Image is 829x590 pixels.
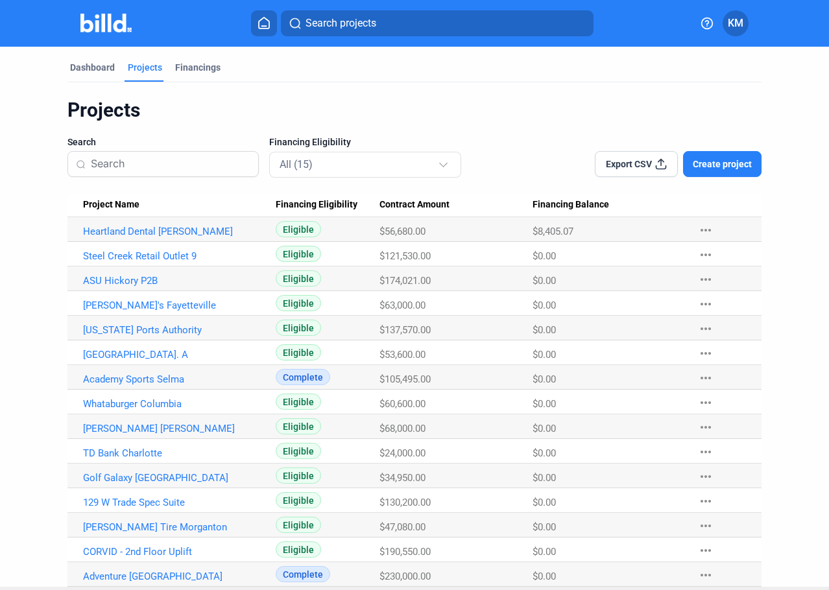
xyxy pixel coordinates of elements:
[83,275,266,287] a: ASU Hickory P2B
[379,571,431,582] span: $230,000.00
[533,546,556,558] span: $0.00
[83,324,266,336] a: [US_STATE] Ports Authority
[723,10,749,36] button: KM
[276,344,321,360] span: Eligible
[606,158,652,171] span: Export CSV
[533,521,556,533] span: $0.00
[83,497,266,508] a: 129 W Trade Spec Suite
[83,199,276,211] div: Project Name
[533,571,556,582] span: $0.00
[698,444,714,460] mat-icon: more_horiz
[379,250,431,262] span: $121,530.00
[276,467,321,484] span: Eligible
[83,226,266,237] a: Heartland Dental [PERSON_NAME]
[91,150,251,178] input: Search
[379,521,426,533] span: $47,080.00
[533,199,609,211] span: Financing Balance
[693,158,752,171] span: Create project
[533,497,556,508] span: $0.00
[67,98,762,123] div: Projects
[533,447,556,459] span: $0.00
[280,158,313,171] mat-select-trigger: All (15)
[533,472,556,484] span: $0.00
[83,546,266,558] a: CORVID - 2nd Floor Uplift
[698,395,714,410] mat-icon: more_horiz
[595,151,678,177] button: Export CSV
[533,199,685,211] div: Financing Balance
[533,226,573,237] span: $8,405.07
[379,226,426,237] span: $56,680.00
[83,447,266,459] a: TD Bank Charlotte
[67,136,96,148] span: Search
[175,61,221,74] div: Financings
[698,493,714,509] mat-icon: more_horiz
[276,270,321,287] span: Eligible
[128,61,162,74] div: Projects
[533,250,556,262] span: $0.00
[379,447,426,459] span: $24,000.00
[698,567,714,583] mat-icon: more_horiz
[698,296,714,312] mat-icon: more_horiz
[728,16,743,31] span: KM
[83,349,266,360] a: [GEOGRAPHIC_DATA]. A
[379,497,431,508] span: $130,200.00
[379,423,426,434] span: $68,000.00
[698,370,714,386] mat-icon: more_horiz
[276,492,321,508] span: Eligible
[276,394,321,410] span: Eligible
[83,472,266,484] a: Golf Galaxy [GEOGRAPHIC_DATA]
[698,419,714,435] mat-icon: more_horiz
[83,398,266,410] a: Whataburger Columbia
[83,571,266,582] a: Adventure [GEOGRAPHIC_DATA]
[698,543,714,558] mat-icon: more_horiz
[276,369,330,385] span: Complete
[276,246,321,262] span: Eligible
[698,272,714,287] mat-icon: more_horiz
[83,250,266,262] a: Steel Creek Retail Outlet 9
[276,418,321,434] span: Eligible
[533,300,556,311] span: $0.00
[698,518,714,534] mat-icon: more_horiz
[379,199,450,211] span: Contract Amount
[276,541,321,558] span: Eligible
[698,247,714,263] mat-icon: more_horiz
[276,566,330,582] span: Complete
[379,300,426,311] span: $63,000.00
[276,517,321,533] span: Eligible
[683,151,762,177] button: Create project
[379,373,431,385] span: $105,495.00
[379,324,431,336] span: $137,570.00
[379,275,431,287] span: $174,021.00
[698,346,714,361] mat-icon: more_horiz
[533,423,556,434] span: $0.00
[306,16,376,31] span: Search projects
[83,521,266,533] a: [PERSON_NAME] Tire Morganton
[80,14,132,32] img: Billd Company Logo
[379,349,426,360] span: $53,600.00
[533,349,556,360] span: $0.00
[379,472,426,484] span: $34,950.00
[83,373,266,385] a: Academy Sports Selma
[533,275,556,287] span: $0.00
[269,136,351,148] span: Financing Eligibility
[83,199,139,211] span: Project Name
[533,324,556,336] span: $0.00
[379,199,532,211] div: Contract Amount
[276,199,357,211] span: Financing Eligibility
[698,321,714,336] mat-icon: more_horiz
[533,373,556,385] span: $0.00
[533,398,556,410] span: $0.00
[281,10,594,36] button: Search projects
[698,222,714,238] mat-icon: more_horiz
[698,469,714,484] mat-icon: more_horiz
[276,443,321,459] span: Eligible
[70,61,115,74] div: Dashboard
[83,300,266,311] a: [PERSON_NAME]'s Fayetteville
[276,221,321,237] span: Eligible
[83,423,266,434] a: [PERSON_NAME] [PERSON_NAME]
[379,546,431,558] span: $190,550.00
[276,199,380,211] div: Financing Eligibility
[379,398,426,410] span: $60,600.00
[276,320,321,336] span: Eligible
[276,295,321,311] span: Eligible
